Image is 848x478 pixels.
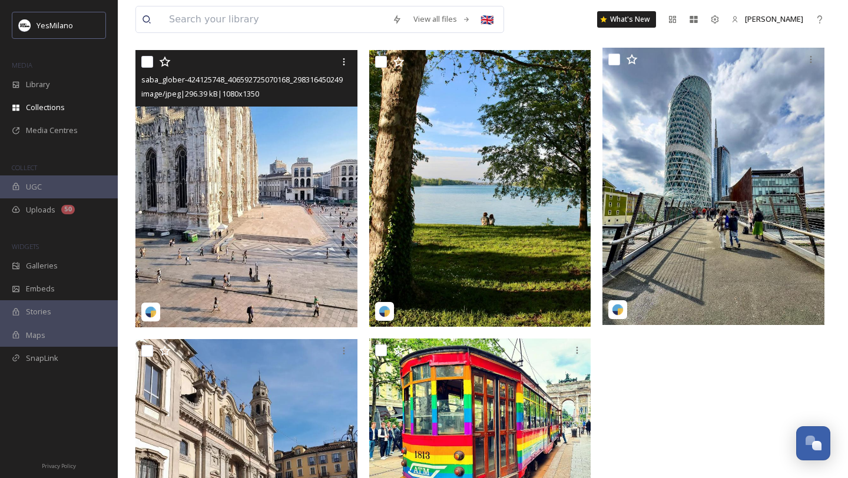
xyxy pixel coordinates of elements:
[42,458,76,472] a: Privacy Policy
[745,14,803,24] span: [PERSON_NAME]
[26,79,49,90] span: Library
[379,306,390,317] img: snapsea-logo.png
[26,102,65,113] span: Collections
[26,181,42,192] span: UGC
[37,20,73,31] span: YesMilano
[26,204,55,215] span: Uploads
[163,6,386,32] input: Search your library
[61,205,75,214] div: 50
[597,11,656,28] a: What's New
[726,8,809,31] a: [PERSON_NAME]
[141,74,412,85] span: saba_glober-424125748_406592725070168_2983164502492003365_n_1080.jpg
[42,462,76,470] span: Privacy Policy
[12,163,37,172] span: COLLECT
[408,8,476,31] a: View all files
[12,242,39,251] span: WIDGETS
[369,50,591,327] img: gabriella_b65-800287.jpg
[145,306,157,318] img: snapsea-logo.png
[476,9,498,30] div: 🇬🇧
[141,88,259,99] span: image/jpeg | 296.39 kB | 1080 x 1350
[26,330,45,341] span: Maps
[612,304,624,316] img: snapsea-logo.png
[796,426,830,460] button: Open Chat
[26,260,58,271] span: Galleries
[19,19,31,31] img: Logo%20YesMilano%40150x.png
[26,283,55,294] span: Embeds
[602,48,824,325] img: alessandro.bajo.iphoneography-777627.jpg
[26,125,78,136] span: Media Centres
[26,353,58,364] span: SnapLink
[12,61,32,69] span: MEDIA
[26,306,51,317] span: Stories
[135,50,357,327] img: saba_glober-424125748_406592725070168_2983164502492003365_n_1080.jpg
